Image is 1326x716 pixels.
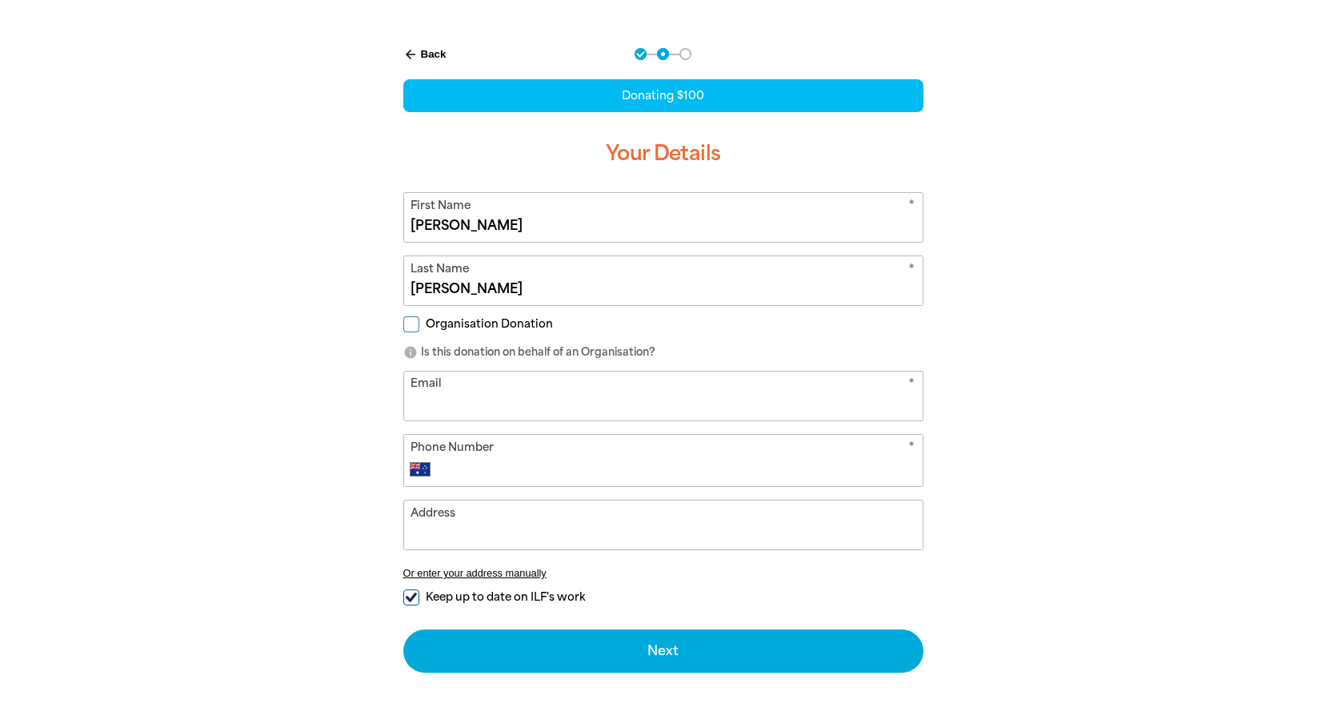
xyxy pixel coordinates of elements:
[403,47,418,62] i: arrow_back
[426,316,553,332] span: Organisation Donation
[403,345,418,360] i: info
[426,589,585,605] span: Keep up to date on ILF's work
[635,48,647,60] button: Navigate to step 1 of 3 to enter your donation amount
[403,567,923,579] button: Or enter your address manually
[403,630,923,673] button: Next
[403,316,419,332] input: Organisation Donation
[403,589,419,605] input: Keep up to date on ILF's work
[403,344,923,360] p: Is this donation on behalf of an Organisation?
[657,48,669,60] button: Navigate to step 2 of 3 to enter your details
[679,48,691,60] button: Navigate to step 3 of 3 to enter your payment details
[403,128,923,179] h3: Your Details
[908,439,915,459] i: Required
[397,41,453,68] button: Back
[403,79,923,112] div: Donating $100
